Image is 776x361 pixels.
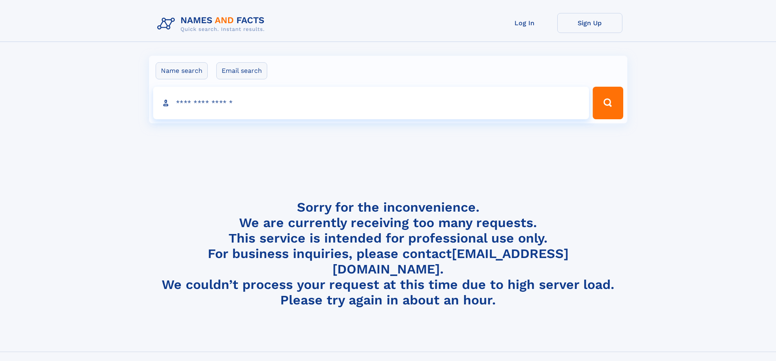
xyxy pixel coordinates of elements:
[154,13,271,35] img: Logo Names and Facts
[156,62,208,79] label: Name search
[153,87,589,119] input: search input
[492,13,557,33] a: Log In
[154,199,622,308] h4: Sorry for the inconvenience. We are currently receiving too many requests. This service is intend...
[332,246,569,277] a: [EMAIL_ADDRESS][DOMAIN_NAME]
[216,62,267,79] label: Email search
[593,87,623,119] button: Search Button
[557,13,622,33] a: Sign Up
